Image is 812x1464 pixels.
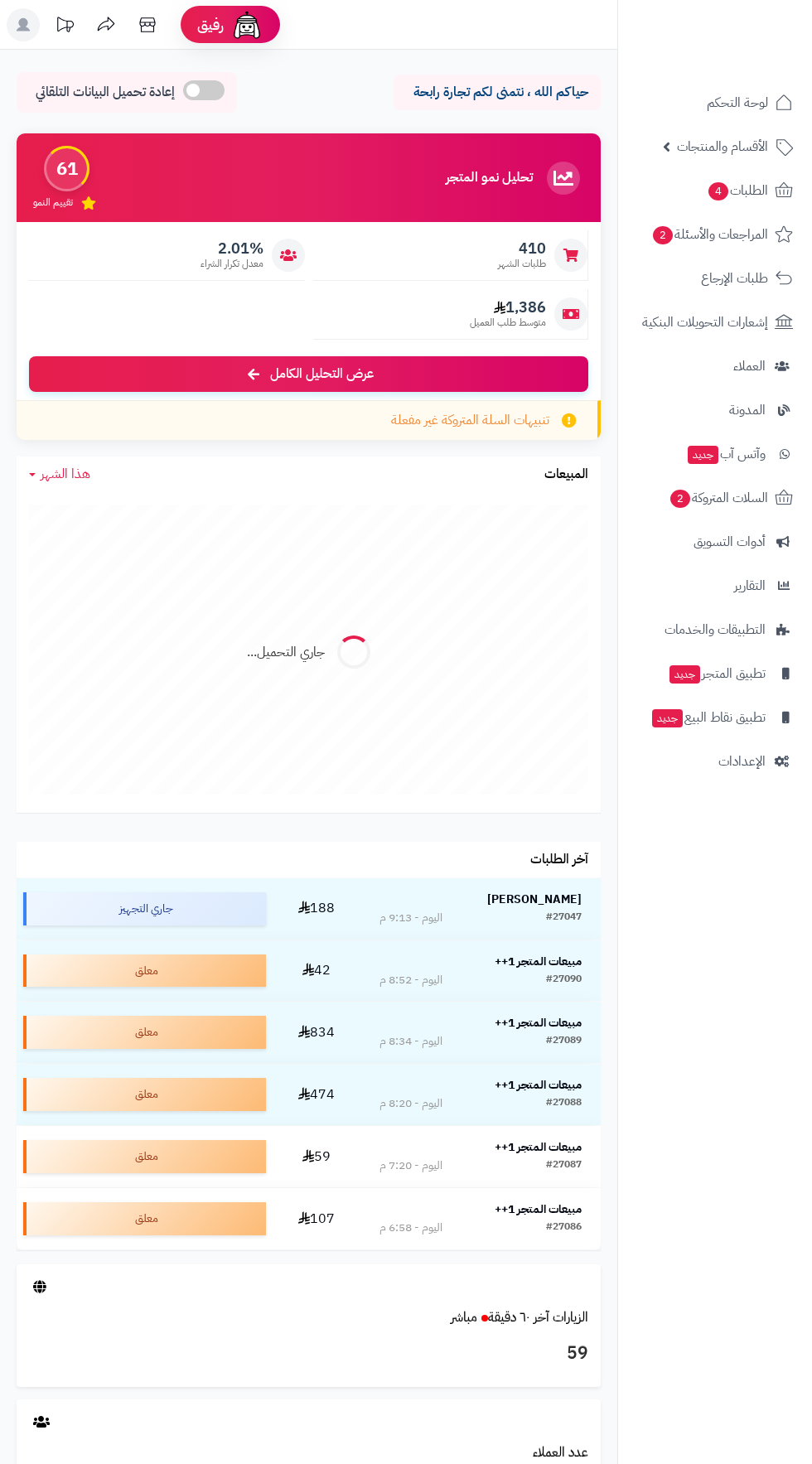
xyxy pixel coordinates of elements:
span: الإعدادات [718,750,766,773]
td: 42 [273,940,360,1002]
div: جاري التحميل... [247,643,325,662]
span: لوحة التحكم [707,91,768,114]
a: أدوات التسويق [628,522,802,562]
a: التقارير [628,566,802,606]
span: طلبات الشهر [498,257,546,271]
span: طلبات الإرجاع [701,267,768,290]
strong: مبيعات المتجر 1++ [495,1138,582,1156]
a: الزيارات آخر ٦٠ دقيقةمباشر [451,1307,588,1327]
span: عرض التحليل الكامل [270,365,374,384]
td: 834 [273,1002,360,1063]
strong: مبيعات المتجر 1++ [495,1076,582,1094]
span: 2.01% [201,239,263,258]
span: 4 [708,182,728,201]
div: #27086 [546,1220,582,1236]
div: معلق [23,1078,266,1111]
a: هذا الشهر [29,465,90,484]
h3: المبيعات [544,467,588,482]
strong: مبيعات المتجر 1++ [495,1201,582,1218]
strong: [PERSON_NAME] [487,891,582,908]
a: الطلبات4 [628,171,802,210]
div: اليوم - 8:20 م [379,1095,442,1112]
a: التطبيقات والخدمات [628,610,802,650]
td: 107 [273,1188,360,1249]
span: هذا الشهر [41,464,90,484]
span: متوسط طلب العميل [470,316,546,330]
a: إشعارات التحويلات البنكية [628,302,802,342]
td: 188 [273,878,360,940]
span: التطبيقات والخدمات [665,618,766,641]
p: حياكم الله ، نتمنى لكم تجارة رابحة [406,83,588,102]
div: #27090 [546,972,582,988]
a: لوحة التحكم [628,83,802,123]
div: معلق [23,1016,266,1049]
strong: مبيعات المتجر 1++ [495,1014,582,1032]
small: مباشر [451,1307,477,1327]
div: اليوم - 8:34 م [379,1033,442,1050]
div: معلق [23,954,266,988]
a: طلبات الإرجاع [628,258,802,298]
span: تطبيق نقاط البيع [650,706,766,729]
a: عرض التحليل الكامل [29,356,588,392]
td: 59 [273,1126,360,1187]
div: #27047 [546,910,582,926]
span: 410 [498,239,546,258]
div: #27087 [546,1157,582,1174]
a: تطبيق نقاط البيعجديد [628,698,802,737]
h3: آخر الطلبات [530,853,588,867]
a: العملاء [628,346,802,386]
span: جديد [688,446,718,464]
span: الأقسام والمنتجات [677,135,768,158]
span: معدل تكرار الشراء [201,257,263,271]
span: أدوات التسويق [694,530,766,553]
span: العملاء [733,355,766,378]
span: تنبيهات السلة المتروكة غير مفعلة [391,411,549,430]
a: السلات المتروكة2 [628,478,802,518]
span: 2 [670,490,690,508]
td: 474 [273,1064,360,1125]
span: المراجعات والأسئلة [651,223,768,246]
span: جديد [652,709,683,727]
strong: مبيعات المتجر 1++ [495,953,582,970]
span: تقييم النمو [33,196,73,210]
span: المدونة [729,399,766,422]
span: الطلبات [707,179,768,202]
div: اليوم - 9:13 م [379,910,442,926]
h3: تحليل نمو المتجر [446,171,533,186]
span: وآتس آب [686,442,766,466]
a: الإعدادات [628,742,802,781]
span: إشعارات التحويلات البنكية [642,311,768,334]
div: اليوم - 6:58 م [379,1220,442,1236]
div: معلق [23,1202,266,1235]
span: تطبيق المتجر [668,662,766,685]
span: رفيق [197,15,224,35]
span: 1,386 [470,298,546,316]
a: المراجعات والأسئلة2 [628,215,802,254]
a: عدد العملاء [533,1442,588,1462]
span: 2 [653,226,673,244]
a: وآتس آبجديد [628,434,802,474]
span: جديد [669,665,700,684]
div: معلق [23,1140,266,1173]
img: ai-face.png [230,8,263,41]
span: إعادة تحميل البيانات التلقائي [36,83,175,102]
div: #27088 [546,1095,582,1112]
div: اليوم - 8:52 م [379,972,442,988]
h3: 59 [29,1340,588,1368]
a: تطبيق المتجرجديد [628,654,802,693]
span: التقارير [734,574,766,597]
a: تحديثات المنصة [44,8,85,46]
a: المدونة [628,390,802,430]
span: السلات المتروكة [669,486,768,510]
div: #27089 [546,1033,582,1050]
div: جاري التجهيز [23,892,266,925]
div: اليوم - 7:20 م [379,1157,442,1174]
